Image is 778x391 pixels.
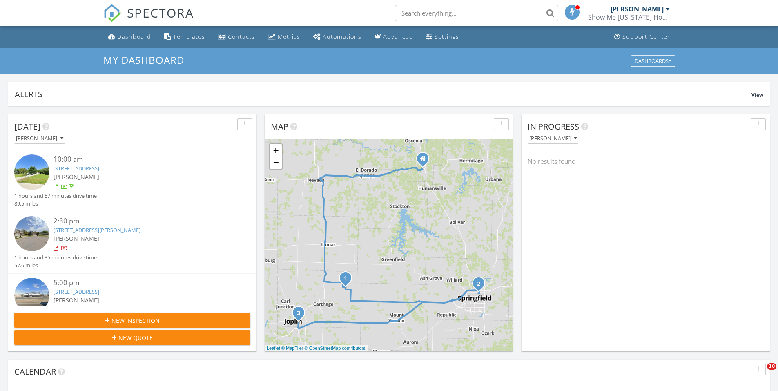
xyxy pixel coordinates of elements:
[54,216,231,226] div: 2:30 pm
[14,216,49,251] img: streetview
[271,121,288,132] span: Map
[267,346,280,351] a: Leaflet
[14,261,97,269] div: 57.6 miles
[111,316,160,325] span: New Inspection
[161,29,208,45] a: Templates
[54,288,99,295] a: [STREET_ADDRESS]
[767,363,776,370] span: 10
[265,29,303,45] a: Metrics
[14,330,250,345] button: New Quote
[54,226,140,234] a: [STREET_ADDRESS][PERSON_NAME]
[14,366,56,377] span: Calendar
[622,33,670,40] div: Support Center
[395,5,558,21] input: Search everything...
[305,346,366,351] a: © OpenStreetMap contributors
[278,33,300,40] div: Metrics
[173,33,205,40] div: Templates
[611,29,673,45] a: Support Center
[14,254,97,261] div: 1 hours and 35 minutes drive time
[528,133,578,144] button: [PERSON_NAME]
[54,173,99,181] span: [PERSON_NAME]
[118,333,153,342] span: New Quote
[127,4,194,21] span: SPECTORA
[265,345,368,352] div: |
[14,278,250,331] a: 5:00 pm [STREET_ADDRESS] [PERSON_NAME] 1 hours and 28 minutes drive time 75.3 miles
[14,154,250,208] a: 10:00 am [STREET_ADDRESS] [PERSON_NAME] 1 hours and 57 minutes drive time 89.5 miles
[281,346,303,351] a: © MapTiler
[103,11,194,28] a: SPECTORA
[423,159,428,163] div: 5335 SE Hwy 54 , Collins MO 64738
[435,33,459,40] div: Settings
[16,136,63,141] div: [PERSON_NAME]
[15,89,751,100] div: Alerts
[750,363,770,383] iframe: Intercom live chat
[522,150,770,172] div: No results found
[611,5,664,13] div: [PERSON_NAME]
[383,33,413,40] div: Advanced
[54,235,99,242] span: [PERSON_NAME]
[529,136,577,141] div: [PERSON_NAME]
[54,154,231,165] div: 10:00 am
[588,13,670,21] div: Show Me Missouri Home Inspections LLC.
[14,278,49,313] img: streetview
[228,33,255,40] div: Contacts
[297,311,300,316] i: 3
[54,296,99,304] span: [PERSON_NAME]
[103,4,121,22] img: The Best Home Inspection Software - Spectora
[310,29,365,45] a: Automations (Basic)
[14,154,49,190] img: streetview
[423,29,462,45] a: Settings
[14,216,250,269] a: 2:30 pm [STREET_ADDRESS][PERSON_NAME] [PERSON_NAME] 1 hours and 35 minutes drive time 57.6 miles
[344,276,347,282] i: 1
[479,283,484,288] div: 2142 N Adams Ct, Springfield, MO 65803
[323,33,361,40] div: Automations
[215,29,258,45] a: Contacts
[270,156,282,169] a: Zoom out
[631,55,675,67] button: Dashboards
[54,278,231,288] div: 5:00 pm
[299,313,303,317] div: 1001 S Rangeline Rd, Joplin, MO 64801
[54,165,99,172] a: [STREET_ADDRESS]
[371,29,417,45] a: Advanced
[14,200,97,208] div: 89.5 miles
[477,281,480,287] i: 2
[528,121,579,132] span: In Progress
[103,53,184,67] span: My Dashboard
[105,29,154,45] a: Dashboard
[751,92,763,98] span: View
[635,58,671,64] div: Dashboards
[14,313,250,328] button: New Inspection
[14,192,97,200] div: 1 hours and 57 minutes drive time
[270,144,282,156] a: Zoom in
[14,133,65,144] button: [PERSON_NAME]
[346,278,350,283] div: 14785 Co Rd 60, Carthage, MO 64836
[117,33,151,40] div: Dashboard
[14,121,40,132] span: [DATE]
